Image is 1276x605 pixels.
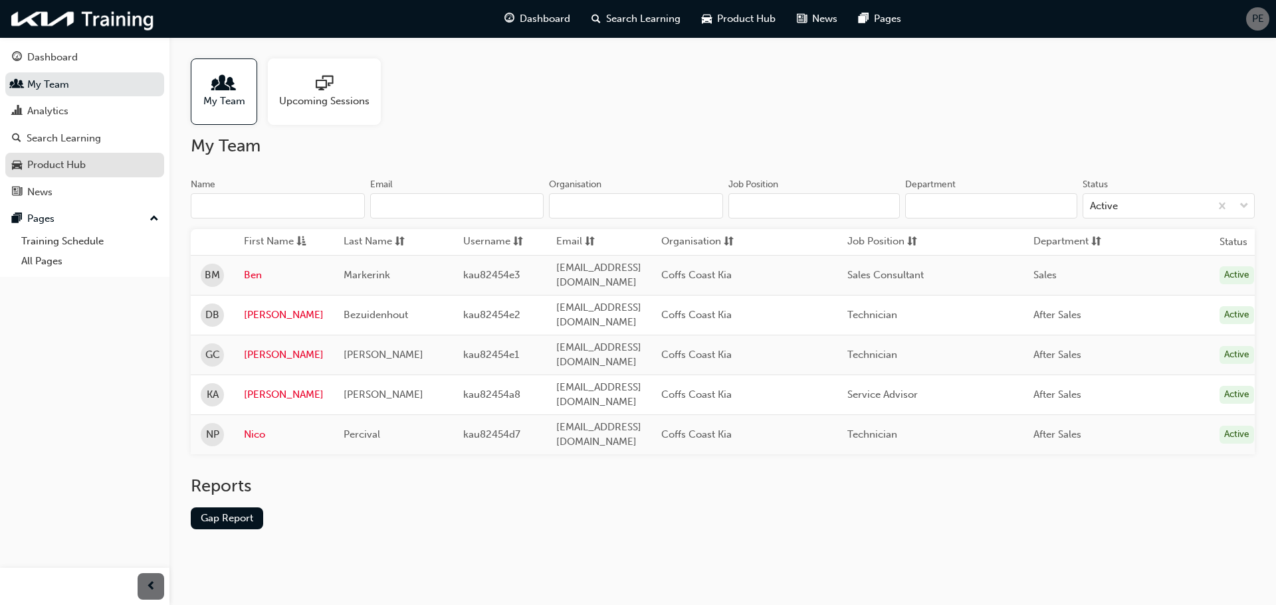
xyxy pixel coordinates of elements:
[848,5,912,33] a: pages-iconPages
[661,349,732,361] span: Coffs Coast Kia
[1220,346,1254,364] div: Active
[191,135,1255,157] h2: My Team
[27,131,101,146] div: Search Learning
[205,347,220,363] span: GC
[1252,11,1264,27] span: PE
[463,428,520,440] span: kau82454d7
[585,234,595,250] span: sorting-icon
[12,52,22,64] span: guage-icon
[5,126,164,151] a: Search Learning
[591,11,601,27] span: search-icon
[1083,178,1108,191] div: Status
[7,5,159,33] a: kia-training
[191,193,365,218] input: Name
[5,72,164,97] a: My Team
[12,79,22,91] span: people-icon
[207,387,219,402] span: KA
[556,341,641,369] span: [EMAIL_ADDRESS][DOMAIN_NAME]
[520,11,570,27] span: Dashboard
[344,309,408,321] span: Bezuidenhout
[556,381,641,408] span: [EMAIL_ADDRESS][DOMAIN_NAME]
[344,349,423,361] span: [PERSON_NAME]
[1239,198,1249,215] span: down-icon
[5,207,164,231] button: Pages
[12,106,22,118] span: chart-icon
[661,309,732,321] span: Coffs Coast Kia
[150,211,159,228] span: up-icon
[12,187,22,199] span: news-icon
[1090,199,1118,214] div: Active
[370,193,544,218] input: Email
[12,159,22,171] span: car-icon
[316,75,333,94] span: sessionType_ONLINE_URL-icon
[717,11,776,27] span: Product Hub
[344,389,423,400] span: [PERSON_NAME]
[1220,306,1254,324] div: Active
[16,231,164,252] a: Training Schedule
[504,11,514,27] span: guage-icon
[1033,234,1107,250] button: Departmentsorting-icon
[556,302,641,329] span: [EMAIL_ADDRESS][DOMAIN_NAME]
[296,234,306,250] span: asc-icon
[344,428,380,440] span: Percival
[16,251,164,272] a: All Pages
[205,307,219,323] span: DB
[463,234,536,250] button: Usernamesorting-icon
[661,269,732,281] span: Coffs Coast Kia
[344,234,392,250] span: Last Name
[847,269,924,281] span: Sales Consultant
[27,211,54,226] div: Pages
[191,58,268,125] a: My Team
[724,234,734,250] span: sorting-icon
[370,178,393,191] div: Email
[5,180,164,205] a: News
[661,428,732,440] span: Coffs Coast Kia
[905,193,1077,218] input: Department
[27,185,53,200] div: News
[395,234,405,250] span: sorting-icon
[847,428,897,440] span: Technician
[12,133,21,145] span: search-icon
[549,178,601,191] div: Organisation
[244,387,324,402] a: [PERSON_NAME]
[5,43,164,207] button: DashboardMy TeamAnalyticsSearch LearningProduct HubNews
[556,421,641,448] span: [EMAIL_ADDRESS][DOMAIN_NAME]
[905,178,956,191] div: Department
[786,5,848,33] a: news-iconNews
[244,268,324,283] a: Ben
[146,578,156,595] span: prev-icon
[215,75,233,94] span: people-icon
[847,234,904,250] span: Job Position
[847,309,897,321] span: Technician
[581,5,691,33] a: search-iconSearch Learning
[191,178,215,191] div: Name
[12,213,22,225] span: pages-icon
[27,50,78,65] div: Dashboard
[191,507,263,529] a: Gap Report
[1246,7,1269,31] button: PE
[859,11,869,27] span: pages-icon
[661,389,732,400] span: Coffs Coast Kia
[1220,426,1254,444] div: Active
[5,153,164,177] a: Product Hub
[205,268,220,283] span: BM
[549,193,723,218] input: Organisation
[1220,234,1247,250] th: Status
[279,94,370,109] span: Upcoming Sessions
[203,94,245,109] span: My Team
[244,307,324,323] a: [PERSON_NAME]
[812,11,837,27] span: News
[5,45,164,70] a: Dashboard
[513,234,523,250] span: sorting-icon
[1033,234,1089,250] span: Department
[27,104,68,119] div: Analytics
[344,234,417,250] button: Last Namesorting-icon
[691,5,786,33] a: car-iconProduct Hub
[494,5,581,33] a: guage-iconDashboard
[27,157,86,173] div: Product Hub
[661,234,721,250] span: Organisation
[463,269,520,281] span: kau82454e3
[661,234,734,250] button: Organisationsorting-icon
[556,234,582,250] span: Email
